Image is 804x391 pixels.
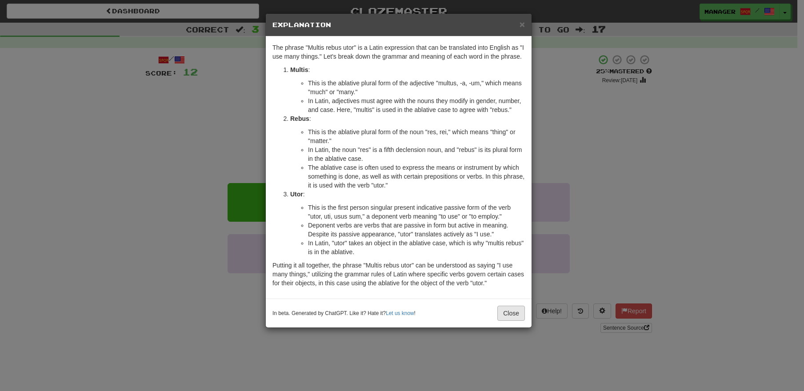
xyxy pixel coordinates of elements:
[290,191,303,198] strong: Utor
[272,43,525,61] p: The phrase "Multis rebus utor" is a Latin expression that can be translated into English as "I us...
[308,163,525,190] li: The ablative case is often used to express the means or instrument by which something is done, as...
[308,96,525,114] li: In Latin, adjectives must agree with the nouns they modify in gender, number, and case. Here, "mu...
[497,306,525,321] button: Close
[290,115,309,122] strong: Rebus
[272,310,416,317] small: In beta. Generated by ChatGPT. Like it? Hate it? !
[520,19,525,29] span: ×
[308,145,525,163] li: In Latin, the noun "res" is a fifth declension noun, and "rebus" is its plural form in the ablati...
[272,261,525,287] p: Putting it all together, the phrase "Multis rebus utor" can be understood as saying "I use many t...
[520,20,525,29] button: Close
[308,239,525,256] li: In Latin, "utor" takes an object in the ablative case, which is why "multis rebus" is in the abla...
[308,79,525,96] li: This is the ablative plural form of the adjective "multus, -a, -um," which means "much" or "many."
[308,221,525,239] li: Deponent verbs are verbs that are passive in form but active in meaning. Despite its passive appe...
[290,65,525,74] p: :
[308,128,525,145] li: This is the ablative plural form of the noun "res, rei," which means "thing" or "matter."
[386,310,414,316] a: Let us know
[290,66,308,73] strong: Multis
[290,190,525,199] p: :
[308,203,525,221] li: This is the first person singular present indicative passive form of the verb "utor, uti, usus su...
[272,20,525,29] h5: Explanation
[290,114,525,123] p: :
